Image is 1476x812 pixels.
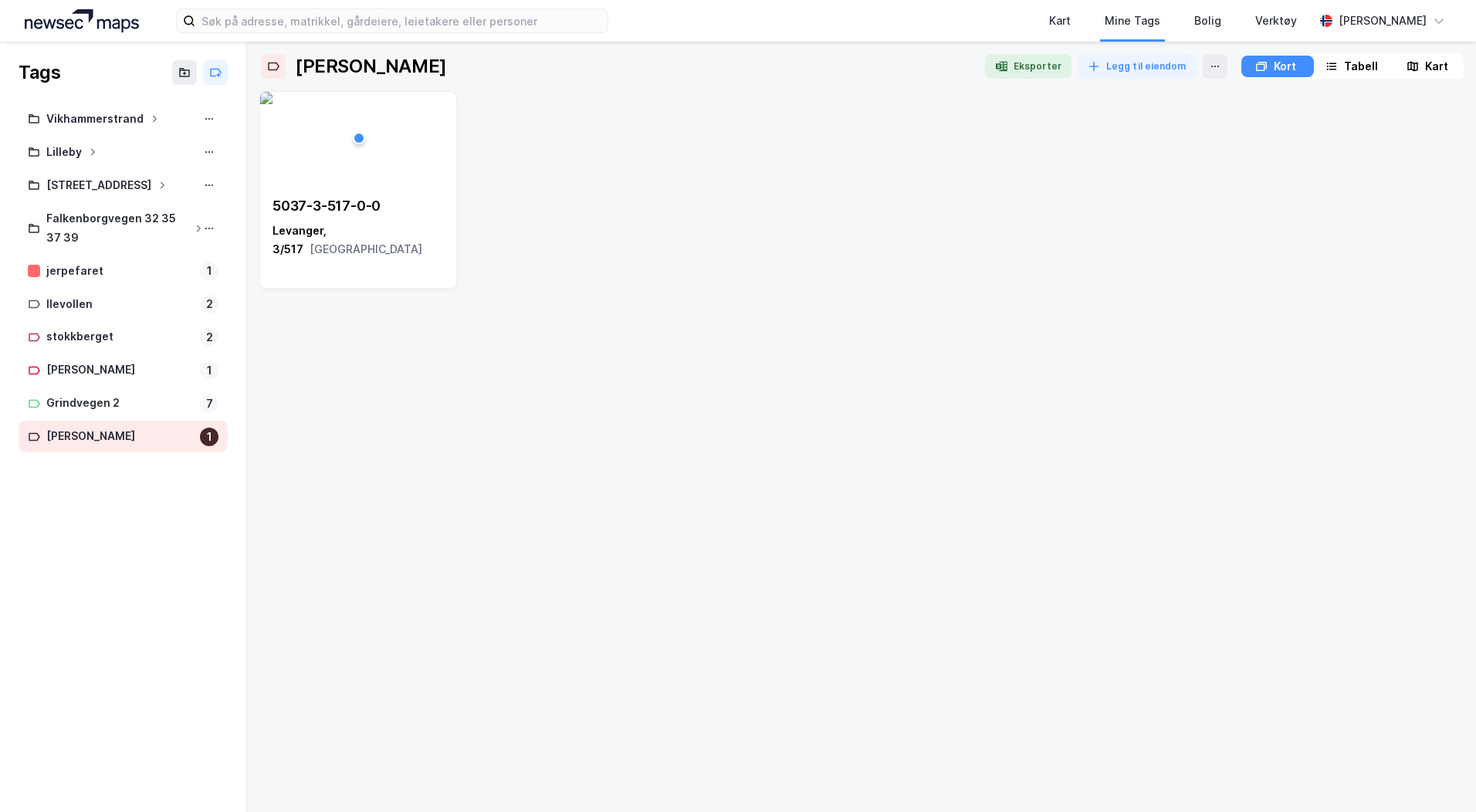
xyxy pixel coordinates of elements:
[273,222,444,259] div: Levanger, 3/517
[1399,738,1476,812] iframe: Chat Widget
[46,110,144,129] div: Vikhammerstrand
[1399,738,1476,812] div: Kontrollprogram for chat
[200,262,218,280] div: 1
[46,209,188,248] div: Falkenborgvegen 32 35 37 39
[46,427,194,446] div: [PERSON_NAME]
[19,255,228,287] a: jerpefaret1
[260,92,273,104] img: 256x120
[19,421,228,452] a: [PERSON_NAME]1
[1425,57,1448,76] div: Kart
[1078,54,1197,79] button: Legg til eiendom
[19,321,228,353] a: stokkberget2
[985,54,1071,79] button: Eksporter
[46,143,82,162] div: Lilleby
[46,176,151,195] div: [STREET_ADDRESS]
[1049,12,1071,30] div: Kart
[46,360,194,380] div: [PERSON_NAME]
[273,197,444,215] div: 5037-3-517-0-0
[46,262,194,281] div: jerpefaret
[19,289,228,320] a: Ilevollen2
[19,387,228,419] a: Grindvegen 27
[200,361,218,380] div: 1
[19,60,60,85] div: Tags
[200,328,218,347] div: 2
[195,9,608,32] input: Søk på adresse, matrikkel, gårdeiere, leietakere eller personer
[200,394,218,413] div: 7
[295,54,447,79] div: [PERSON_NAME]
[46,295,194,314] div: Ilevollen
[25,9,139,32] img: logo.a4113a55bc3d86da70a041830d287a7e.svg
[19,354,228,386] a: [PERSON_NAME]1
[1339,12,1427,30] div: [PERSON_NAME]
[200,428,218,446] div: 1
[200,295,218,313] div: 2
[1105,12,1160,30] div: Mine Tags
[310,242,422,255] span: [GEOGRAPHIC_DATA]
[1194,12,1221,30] div: Bolig
[1344,57,1378,76] div: Tabell
[1274,57,1296,76] div: Kort
[46,327,194,347] div: stokkberget
[46,394,194,413] div: Grindvegen 2
[1255,12,1297,30] div: Verktøy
